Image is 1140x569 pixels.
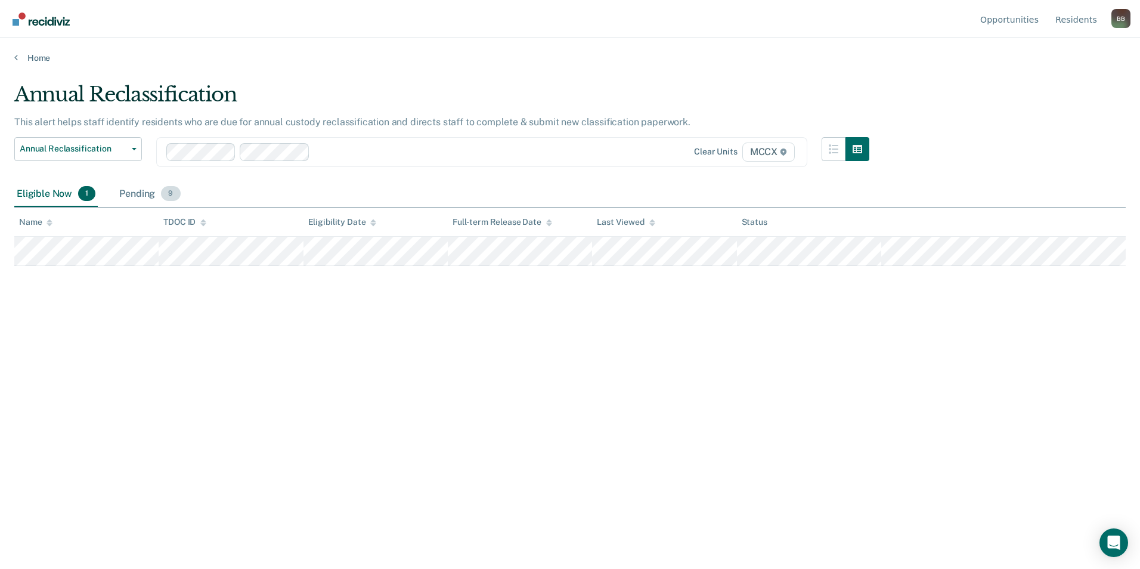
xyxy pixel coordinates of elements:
[161,186,180,202] span: 9
[694,147,738,157] div: Clear units
[13,13,70,26] img: Recidiviz
[14,116,690,128] p: This alert helps staff identify residents who are due for annual custody reclassification and dir...
[742,217,767,227] div: Status
[20,144,127,154] span: Annual Reclassification
[742,143,795,162] span: MCCX
[19,217,52,227] div: Name
[14,82,869,116] div: Annual Reclassification
[14,52,1126,63] a: Home
[453,217,552,227] div: Full-term Release Date
[14,137,142,161] button: Annual Reclassification
[1111,9,1130,28] div: B B
[14,181,98,208] div: Eligible Now1
[308,217,377,227] div: Eligibility Date
[163,217,206,227] div: TDOC ID
[1111,9,1130,28] button: Profile dropdown button
[597,217,655,227] div: Last Viewed
[78,186,95,202] span: 1
[1099,528,1128,557] div: Open Intercom Messenger
[117,181,182,208] div: Pending9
